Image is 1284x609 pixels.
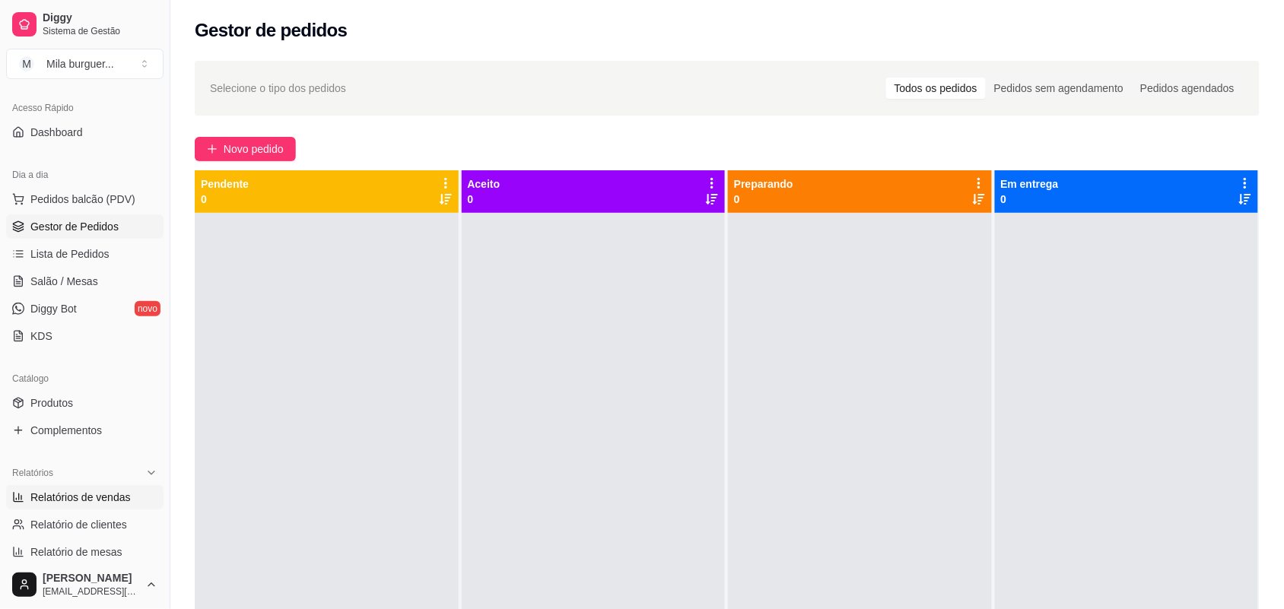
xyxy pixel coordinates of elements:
a: Produtos [6,391,164,415]
span: Diggy [43,11,157,25]
p: Preparando [734,176,793,192]
a: Relatório de clientes [6,512,164,537]
p: Em entrega [1001,176,1059,192]
a: KDS [6,324,164,348]
span: [EMAIL_ADDRESS][DOMAIN_NAME] [43,585,139,598]
p: 0 [201,192,249,207]
a: DiggySistema de Gestão [6,6,164,43]
span: Diggy Bot [30,301,77,316]
span: plus [207,144,218,154]
a: Lista de Pedidos [6,242,164,266]
a: Relatório de mesas [6,540,164,564]
span: Gestor de Pedidos [30,219,119,234]
a: Diggy Botnovo [6,297,164,321]
div: Pedidos agendados [1132,78,1243,99]
span: Selecione o tipo dos pedidos [210,80,346,97]
button: [PERSON_NAME][EMAIL_ADDRESS][DOMAIN_NAME] [6,566,164,603]
p: 0 [734,192,793,207]
div: Dia a dia [6,163,164,187]
button: Select a team [6,49,164,79]
button: Novo pedido [195,137,296,161]
span: Salão / Mesas [30,274,98,289]
span: Dashboard [30,125,83,140]
div: Acesso Rápido [6,96,164,120]
span: Pedidos balcão (PDV) [30,192,135,207]
span: Relatórios de vendas [30,490,131,505]
p: 0 [468,192,501,207]
span: [PERSON_NAME] [43,572,139,585]
p: Pendente [201,176,249,192]
span: KDS [30,328,52,344]
span: Relatório de mesas [30,544,122,560]
div: Todos os pedidos [886,78,986,99]
span: Complementos [30,423,102,438]
div: Mila burguer ... [46,56,114,71]
a: Relatórios de vendas [6,485,164,509]
a: Salão / Mesas [6,269,164,293]
span: Produtos [30,395,73,411]
h2: Gestor de pedidos [195,18,348,43]
a: Gestor de Pedidos [6,214,164,239]
span: Relatório de clientes [30,517,127,532]
span: Sistema de Gestão [43,25,157,37]
a: Dashboard [6,120,164,144]
span: Novo pedido [224,141,284,157]
span: Lista de Pedidos [30,246,110,262]
p: Aceito [468,176,501,192]
a: Complementos [6,418,164,442]
button: Pedidos balcão (PDV) [6,187,164,211]
span: Relatórios [12,467,53,479]
div: Catálogo [6,366,164,391]
span: M [19,56,34,71]
div: Pedidos sem agendamento [986,78,1132,99]
p: 0 [1001,192,1059,207]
